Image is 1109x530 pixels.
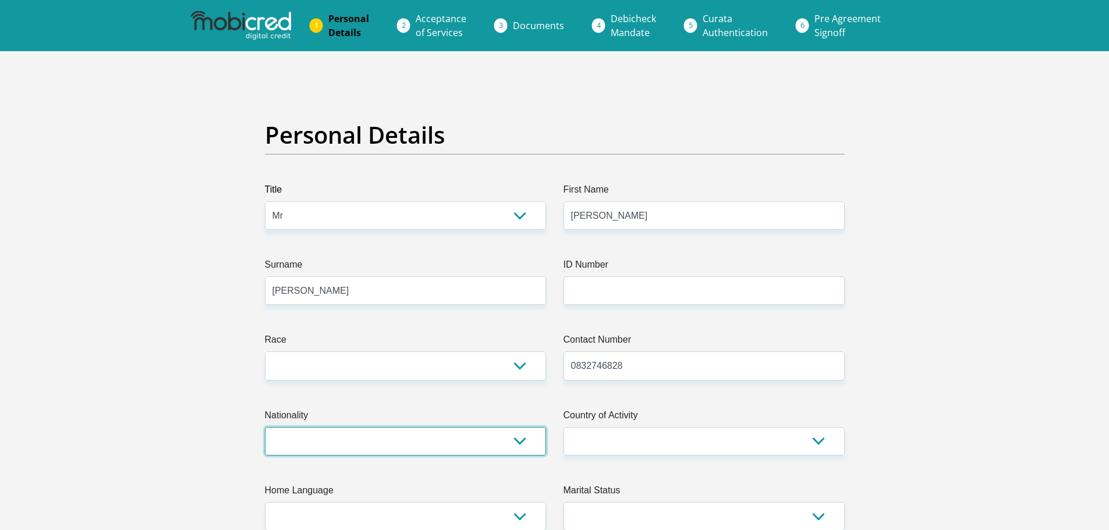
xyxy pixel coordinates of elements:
label: Surname [265,258,546,276]
label: Contact Number [564,333,845,351]
span: Acceptance of Services [416,12,466,39]
label: Marital Status [564,483,845,502]
span: Personal Details [328,12,369,39]
input: First Name [564,201,845,230]
label: ID Number [564,258,845,276]
label: First Name [564,183,845,201]
input: ID Number [564,276,845,305]
a: Documents [504,14,573,37]
input: Surname [265,276,546,305]
label: Nationality [265,408,546,427]
h2: Personal Details [265,121,845,149]
label: Country of Activity [564,408,845,427]
a: PersonalDetails [319,7,378,44]
label: Home Language [265,483,546,502]
label: Race [265,333,546,351]
a: Acceptanceof Services [406,7,476,44]
a: CurataAuthentication [693,7,777,44]
span: Pre Agreement Signoff [814,12,881,39]
input: Contact Number [564,351,845,380]
span: Documents [513,19,564,32]
a: Pre AgreementSignoff [805,7,890,44]
span: Curata Authentication [703,12,768,39]
img: mobicred logo [191,11,291,40]
a: DebicheckMandate [601,7,665,44]
span: Debicheck Mandate [611,12,656,39]
label: Title [265,183,546,201]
